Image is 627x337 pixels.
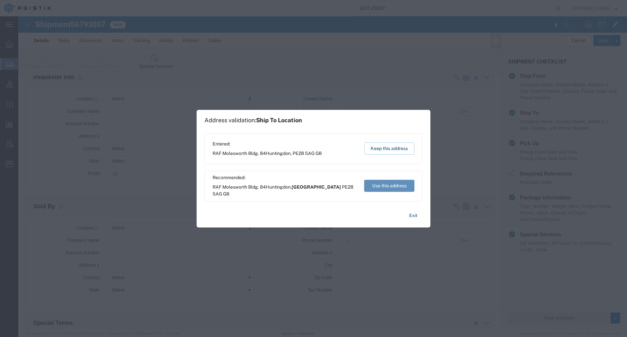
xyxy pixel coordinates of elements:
span: GB [223,191,229,196]
h1: Address validation: [204,117,302,124]
span: RAF Molesworth Bldg. 84 , [213,150,322,157]
span: Entered: [213,141,322,147]
span: RAF Molesworth Bldg. 84 , [213,184,358,197]
span: GB [315,151,322,156]
span: PE28 5AG [293,151,314,156]
button: Keep this address [364,143,414,155]
span: Ship To Location [256,117,302,124]
span: Huntingdon [266,184,291,190]
span: Huntingdon [266,151,291,156]
span: [GEOGRAPHIC_DATA] [292,184,341,190]
button: Exit [404,210,423,221]
button: Use this address [364,180,414,192]
span: PE28 5AG [213,184,353,196]
span: Recommended: [213,174,358,181]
